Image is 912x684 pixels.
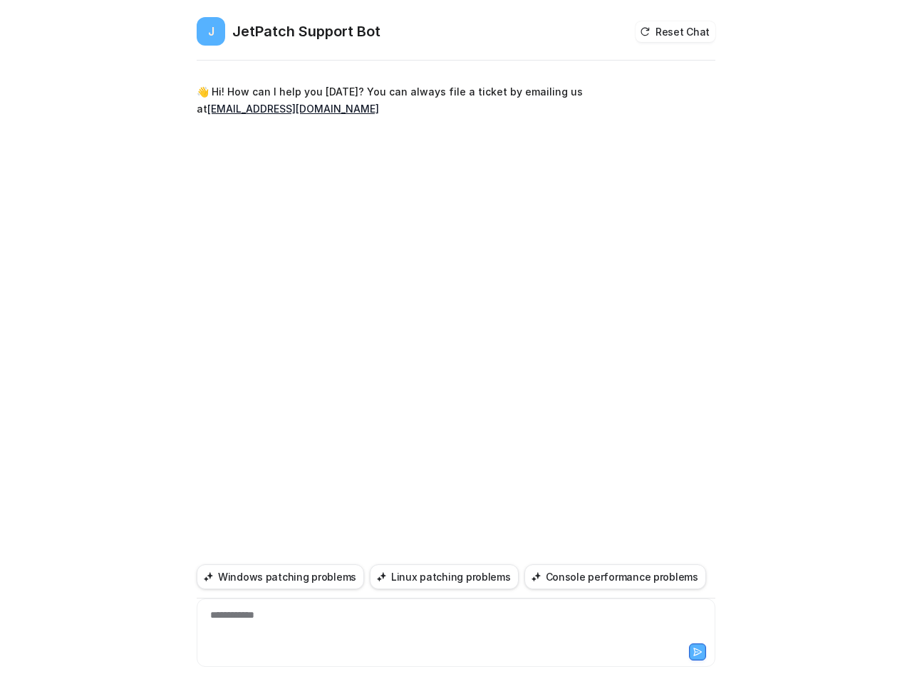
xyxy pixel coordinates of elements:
[197,17,225,46] span: J
[207,103,379,115] a: [EMAIL_ADDRESS][DOMAIN_NAME]
[636,21,715,42] button: Reset Chat
[197,564,364,589] button: Windows patching problems
[370,564,519,589] button: Linux patching problems
[197,83,613,118] p: 👋 Hi! How can I help you [DATE]? You can always file a ticket by emailing us at
[232,21,380,41] h2: JetPatch Support Bot
[524,564,706,589] button: Console performance problems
